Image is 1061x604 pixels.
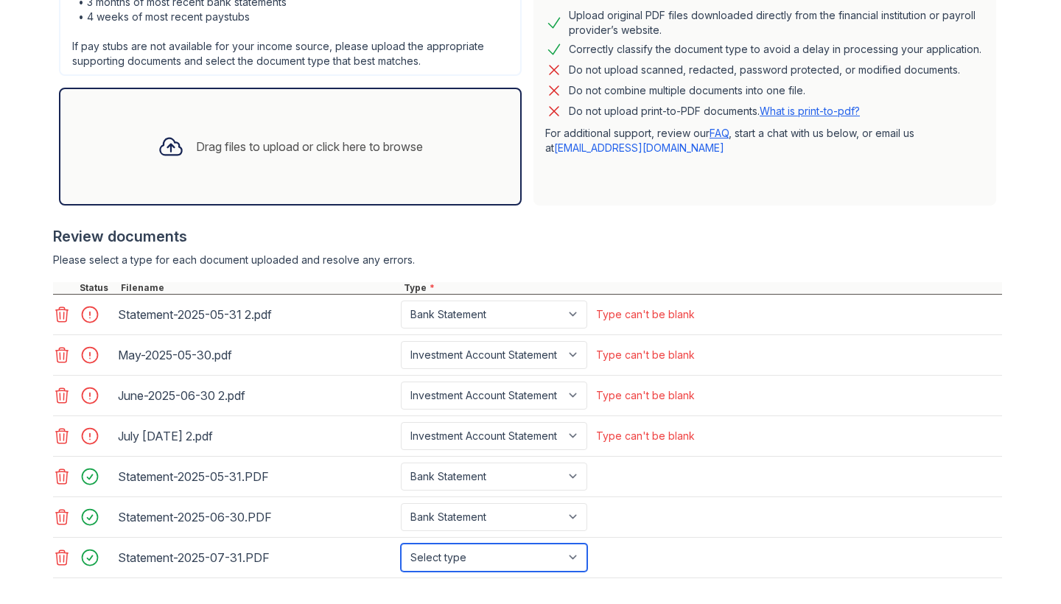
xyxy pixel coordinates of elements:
div: Drag files to upload or click here to browse [196,138,423,155]
div: Statement-2025-05-31.PDF [118,465,395,488]
p: Do not upload print-to-PDF documents. [569,104,860,119]
a: What is print-to-pdf? [760,105,860,117]
div: Filename [118,282,401,294]
div: Please select a type for each document uploaded and resolve any errors. [53,253,1002,267]
div: July [DATE] 2.pdf [118,424,395,448]
div: Do not upload scanned, redacted, password protected, or modified documents. [569,61,960,79]
p: For additional support, review our , start a chat with us below, or email us at [545,126,984,155]
div: Do not combine multiple documents into one file. [569,82,805,99]
div: Statement-2025-05-31 2.pdf [118,303,395,326]
div: May-2025-05-30.pdf [118,343,395,367]
div: Statement-2025-06-30.PDF [118,505,395,529]
a: FAQ [710,127,729,139]
a: [EMAIL_ADDRESS][DOMAIN_NAME] [554,141,724,154]
div: Review documents [53,226,1002,247]
div: Type [401,282,1002,294]
div: Correctly classify the document type to avoid a delay in processing your application. [569,41,981,58]
div: Type can't be blank [596,388,695,403]
div: Type can't be blank [596,307,695,322]
div: Type can't be blank [596,429,695,443]
div: June-2025-06-30 2.pdf [118,384,395,407]
div: Type can't be blank [596,348,695,362]
div: Status [77,282,118,294]
div: Upload original PDF files downloaded directly from the financial institution or payroll provider’... [569,8,984,38]
div: Statement-2025-07-31.PDF [118,546,395,569]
